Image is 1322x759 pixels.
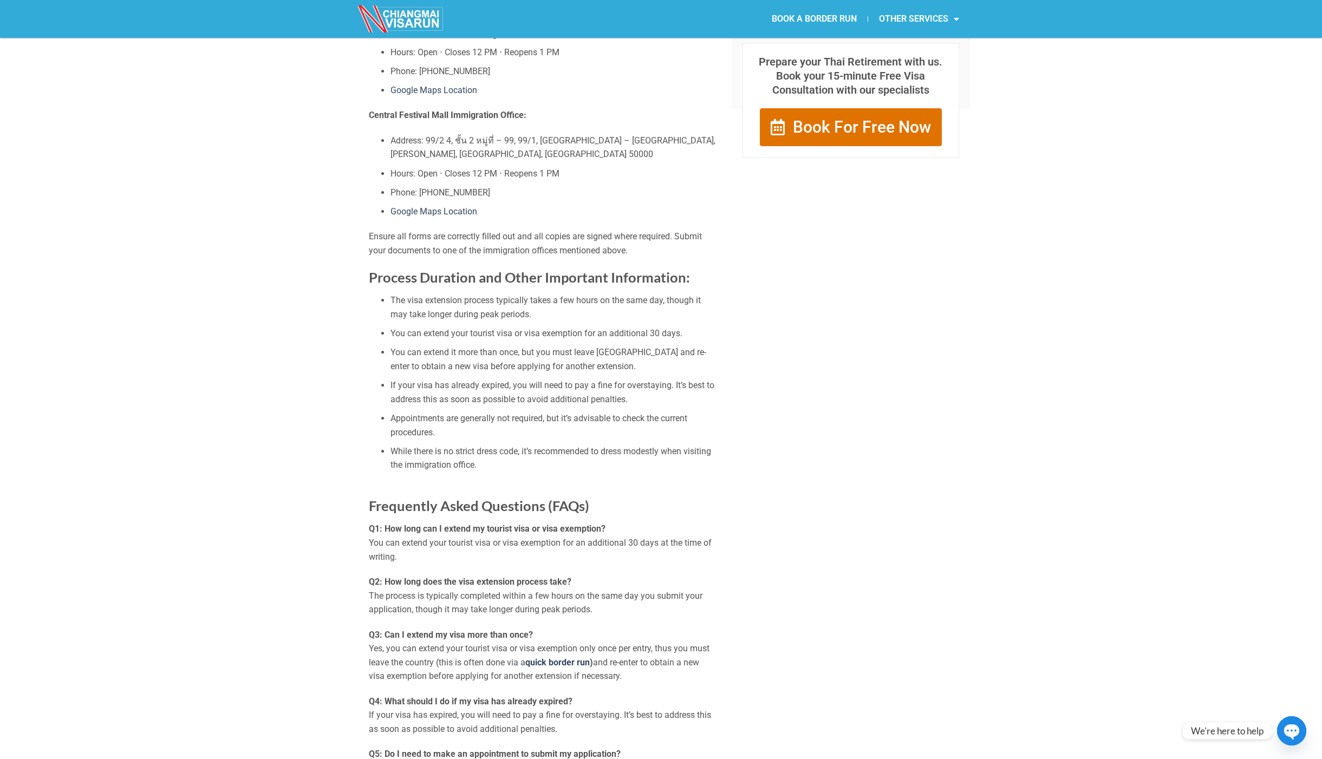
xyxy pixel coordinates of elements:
[759,108,942,147] a: Book For Free Now
[390,167,715,181] li: Hours: Open ⋅ Closes 12 PM ⋅ Reopens 1 PM
[369,628,715,683] p: Yes, you can extend your tourist visa or visa exemption only once per entry, thus you must leave ...
[390,345,715,373] li: You can extend it more than once, but you must leave [GEOGRAPHIC_DATA] and re-enter to obtain a n...
[868,6,970,31] a: OTHER SERVICES
[390,326,715,341] li: You can extend your tourist visa or visa exemption for an additional 30 days.
[369,577,571,587] strong: Q2: How long does the visa extension process take?
[661,6,970,31] nav: Menu
[369,696,572,706] strong: Q4: What should I do if my visa has already expired?
[390,206,477,217] a: Google Maps Location
[525,657,593,668] strong: )
[390,444,715,472] li: While there is no strict dress code, it’s recommended to dress modestly when visiting the immigra...
[369,630,533,640] strong: Q3: Can I extend my visa more than once?
[390,134,715,161] li: Address: 99/2 4, ชั้น 2 หมู่ที่ – 99, 99/1, [GEOGRAPHIC_DATA] – [GEOGRAPHIC_DATA], [PERSON_NAME],...
[390,378,715,406] li: If your visa has already expired, you will need to pay a fine for overstaying. It’s best to addre...
[390,45,715,60] li: Hours: Open ⋅ Closes 12 PM ⋅ Reopens 1 PM
[390,85,477,95] a: Google Maps Location
[525,657,590,668] a: quick border run
[369,749,621,759] strong: Q5: Do I need to make an appointment to submit my application?
[369,230,715,257] p: Ensure all forms are correctly filled out and all copies are signed where required. Submit your d...
[369,575,715,617] p: The process is typically completed within a few hours on the same day you submit your application...
[761,6,868,31] a: BOOK A BORDER RUN
[390,411,715,439] li: Appointments are generally not required, but it’s advisable to check the current procedures.
[369,269,690,285] strong: Process Duration and Other Important Information:
[754,55,948,97] p: Prepare your Thai Retirement with us. Book your 15-minute Free Visa Consultation with our special...
[369,522,715,564] p: You can extend your tourist visa or visa exemption for an additional 30 days at the time of writing.
[793,119,931,135] span: Book For Free Now
[369,524,605,534] strong: Q1: How long can I extend my tourist visa or visa exemption?
[369,695,715,736] p: If your visa has expired, you will need to pay a fine for overstaying. It’s best to address this ...
[390,186,715,200] li: Phone: [PHONE_NUMBER]
[369,497,715,515] h2: Frequently Asked Questions (FAQs)
[369,110,526,120] strong: Central Festival Mall Immigration Office:
[390,64,715,78] li: Phone: [PHONE_NUMBER]
[390,293,715,321] li: The visa extension process typically takes a few hours on the same day, though it may take longer...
